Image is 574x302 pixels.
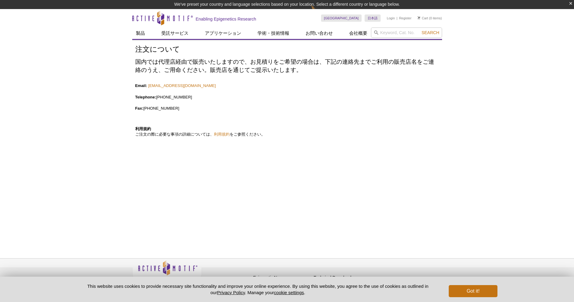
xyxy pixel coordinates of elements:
[254,27,293,39] a: 学術・技術情報
[77,283,439,296] p: This website uses cookies to provide necessary site functionality and improve your online experie...
[217,290,245,295] a: Privacy Policy
[205,274,228,283] a: Privacy Policy
[135,95,156,99] strong: Telephone:
[135,45,439,54] h1: 注文について
[418,16,420,19] img: Your Cart
[196,16,256,22] h2: Enabling Epigenetics Research
[421,30,439,35] span: Search
[148,83,216,88] a: [EMAIL_ADDRESS][DOMAIN_NAME]
[371,27,442,38] input: Keyword, Cat. No.
[418,14,442,22] li: (0 items)
[311,5,327,19] img: Change Here
[321,14,362,22] a: [GEOGRAPHIC_DATA]
[314,275,371,280] h4: Technical Downloads
[135,83,147,88] strong: Email:
[399,16,412,20] a: Register
[365,14,381,22] a: 日本語
[449,285,497,297] button: Got it!
[132,259,202,283] img: Active Motif,
[346,27,371,39] a: 会社概要
[135,126,439,137] p: ご注文の際に必要な事項の詳細については、 をご参照ください。
[135,127,151,131] strong: 利用規約
[135,95,439,100] p: [PHONE_NUMBER]
[302,27,336,39] a: お問い合わせ
[214,132,230,137] a: 利用規約
[253,275,311,280] h4: Epigenetic News
[374,269,420,282] table: Click to Verify - This site chose Symantec SSL for secure e-commerce and confidential communicati...
[201,27,245,39] a: アプリケーション
[132,27,149,39] a: 製品
[135,106,143,111] strong: Fax:
[135,106,439,111] p: [PHONE_NUMBER]
[418,16,428,20] a: Cart
[387,16,395,20] a: Login
[135,58,439,74] h2: 国内では代理店経由で販売いたしますので、お見積りをご希望の場合は、下記の連絡先までご利用の販売店名をご連絡のうえ、ご用命ください。販売店を通じてご提示いたします。
[158,27,192,39] a: 受託サービス
[420,30,441,35] button: Search
[274,290,304,295] button: cookie settings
